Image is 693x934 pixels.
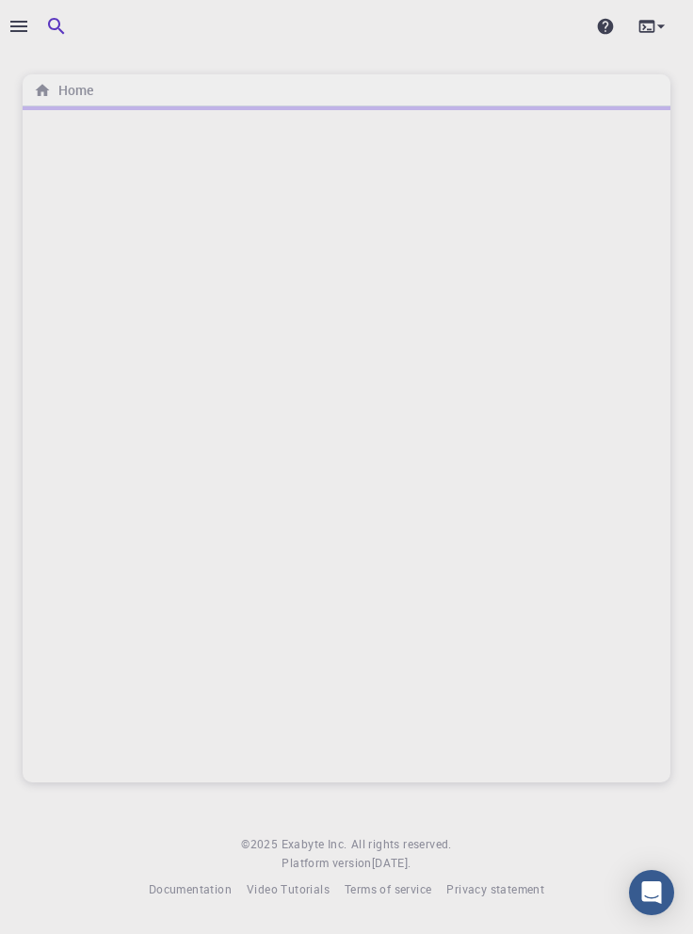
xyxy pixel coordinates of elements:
span: Terms of service [345,881,431,896]
div: Open Intercom Messenger [629,870,674,915]
a: Privacy statement [446,880,544,899]
span: [DATE] . [372,855,411,870]
span: Exabyte Inc. [282,836,347,851]
a: [DATE]. [372,854,411,873]
span: © 2025 [241,835,281,854]
span: Platform version [282,854,371,873]
span: Privacy statement [446,881,544,896]
a: Terms of service [345,880,431,899]
span: All rights reserved. [351,835,452,854]
span: Documentation [149,881,232,896]
a: Documentation [149,880,232,899]
span: Video Tutorials [247,881,330,896]
h6: Home [51,80,93,101]
a: Video Tutorials [247,880,330,899]
nav: breadcrumb [30,80,97,101]
a: Exabyte Inc. [282,835,347,854]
